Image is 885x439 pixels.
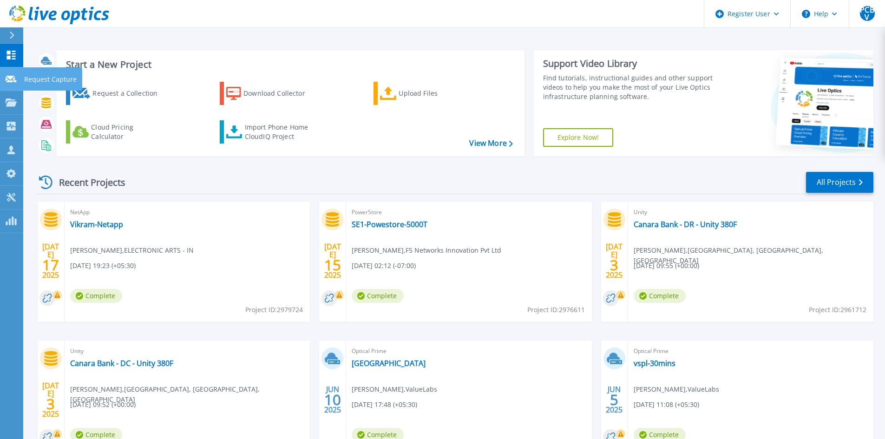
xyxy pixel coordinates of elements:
span: PCBV [860,6,875,21]
span: Complete [352,289,404,303]
span: [PERSON_NAME] , ELECTRONIC ARTS - IN [70,245,194,256]
span: [PERSON_NAME] , ValueLabs [352,384,437,394]
span: Complete [70,289,122,303]
h3: Start a New Project [66,59,512,70]
div: JUN 2025 [605,383,623,417]
a: View More [469,139,512,148]
div: [DATE] 2025 [42,244,59,278]
span: NetApp [70,207,304,217]
span: Unity [634,207,868,217]
span: 17 [42,261,59,269]
p: Request Capture [24,67,77,92]
a: Explore Now! [543,128,614,147]
div: Find tutorials, instructional guides and other support videos to help you make the most of your L... [543,73,716,101]
a: SE1-Powestore-5000T [352,220,427,229]
div: Request a Collection [92,84,167,103]
div: Import Phone Home CloudIQ Project [245,123,317,141]
a: Request a Collection [66,82,170,105]
a: Cloud Pricing Calculator [66,120,170,144]
a: Canara Bank - DC - Unity 380F [70,359,173,368]
span: [DATE] 09:52 (+00:00) [70,400,136,410]
span: [PERSON_NAME] , ValueLabs [634,384,719,394]
span: 15 [324,261,341,269]
span: [DATE] 19:23 (+05:30) [70,261,136,271]
span: [PERSON_NAME] , [GEOGRAPHIC_DATA], [GEOGRAPHIC_DATA], [GEOGRAPHIC_DATA] [634,245,873,266]
span: [DATE] 09:55 (+00:00) [634,261,699,271]
div: Download Collector [243,84,318,103]
span: 10 [324,396,341,404]
span: 3 [610,261,618,269]
a: [GEOGRAPHIC_DATA] [352,359,426,368]
a: Upload Files [374,82,477,105]
span: [DATE] 11:08 (+05:30) [634,400,699,410]
div: [DATE] 2025 [42,383,59,417]
div: Recent Projects [36,171,138,194]
span: Project ID: 2979724 [245,305,303,315]
a: Download Collector [220,82,323,105]
span: Optical Prime [634,346,868,356]
span: Unity [70,346,304,356]
a: Vikram-Netapp [70,220,123,229]
span: Project ID: 2961712 [809,305,866,315]
span: Project ID: 2976611 [527,305,585,315]
span: Complete [634,289,686,303]
span: 3 [46,400,55,408]
a: Canara Bank - DR - Unity 380F [634,220,737,229]
span: Optical Prime [352,346,586,356]
span: [DATE] 17:48 (+05:30) [352,400,417,410]
div: Upload Files [399,84,473,103]
span: [DATE] 02:12 (-07:00) [352,261,416,271]
div: [DATE] 2025 [605,244,623,278]
a: All Projects [806,172,873,193]
span: 5 [610,396,618,404]
div: JUN 2025 [324,383,341,417]
span: PowerStore [352,207,586,217]
span: [PERSON_NAME] , [GEOGRAPHIC_DATA], [GEOGRAPHIC_DATA], [GEOGRAPHIC_DATA] [70,384,310,405]
div: Support Video Library [543,58,716,70]
div: [DATE] 2025 [324,244,341,278]
span: [PERSON_NAME] , F5 Networks Innovation Pvt Ltd [352,245,501,256]
a: vspl-30mins [634,359,675,368]
div: Cloud Pricing Calculator [91,123,165,141]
